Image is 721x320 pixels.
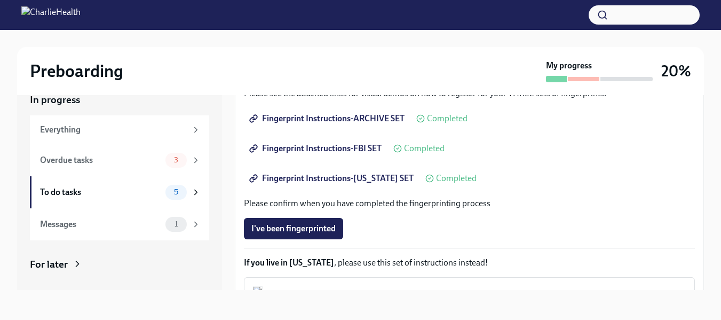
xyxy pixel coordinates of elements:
[244,218,343,239] button: I've been fingerprinted
[244,138,389,159] a: Fingerprint Instructions-FBI SET
[168,156,185,164] span: 3
[244,257,695,269] p: , please use this set of instructions instead!
[30,176,209,208] a: To do tasks5
[30,257,68,271] div: For later
[661,61,691,81] h3: 20%
[427,114,468,123] span: Completed
[30,60,123,82] h2: Preboarding
[30,257,209,271] a: For later
[30,288,209,302] a: Archived
[21,6,81,24] img: CharlieHealth
[40,154,161,166] div: Overdue tasks
[404,144,445,153] span: Completed
[30,93,209,107] a: In progress
[30,144,209,176] a: Overdue tasks3
[40,218,161,230] div: Messages
[244,168,421,189] a: Fingerprint Instructions-[US_STATE] SET
[30,115,209,144] a: Everything
[244,108,412,129] a: Fingerprint Instructions-ARCHIVE SET
[30,208,209,240] a: Messages1
[244,198,695,209] p: Please confirm when you have completed the fingerprinting process
[251,113,405,124] span: Fingerprint Instructions-ARCHIVE SET
[436,174,477,183] span: Completed
[168,220,184,228] span: 1
[244,257,334,268] strong: If you live in [US_STATE]
[546,60,592,72] strong: My progress
[251,173,414,184] span: Fingerprint Instructions-[US_STATE] SET
[251,143,382,154] span: Fingerprint Instructions-FBI SET
[40,186,161,198] div: To do tasks
[251,223,336,234] span: I've been fingerprinted
[40,124,187,136] div: Everything
[168,188,185,196] span: 5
